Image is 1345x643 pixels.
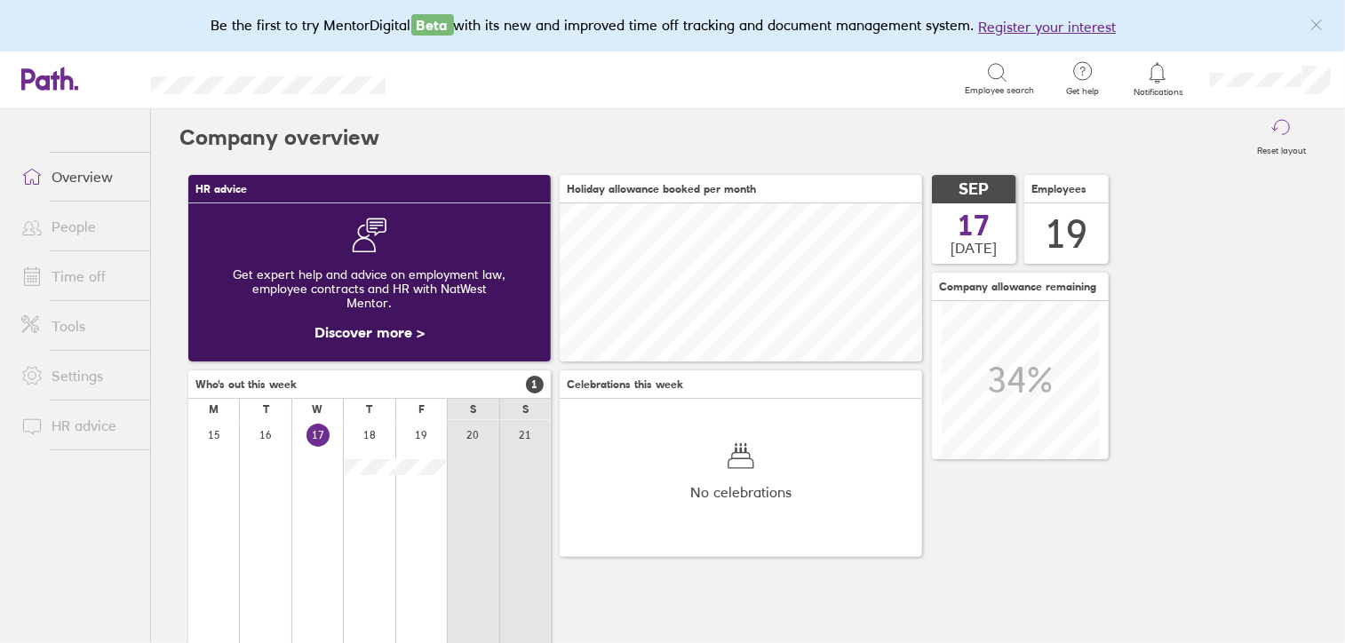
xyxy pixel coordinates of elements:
[7,358,150,393] a: Settings
[1129,87,1187,98] span: Notifications
[411,14,454,36] span: Beta
[313,403,323,416] div: W
[522,403,529,416] div: S
[195,183,247,195] span: HR advice
[211,14,1134,37] div: Be the first to try MentorDigital with its new and improved time off tracking and document manage...
[366,403,372,416] div: T
[263,403,269,416] div: T
[1046,211,1088,257] div: 19
[7,408,150,443] a: HR advice
[526,376,544,393] span: 1
[314,323,425,341] a: Discover more >
[939,281,1096,293] span: Company allowance remaining
[567,183,756,195] span: Holiday allowance booked per month
[959,211,991,240] span: 17
[7,209,150,244] a: People
[7,159,150,194] a: Overview
[7,308,150,344] a: Tools
[179,109,379,166] h2: Company overview
[209,403,219,416] div: M
[434,70,479,86] div: Search
[979,16,1117,37] button: Register your interest
[1054,86,1111,97] span: Get help
[7,258,150,294] a: Time off
[203,253,537,324] div: Get expert help and advice on employment law, employee contracts and HR with NatWest Mentor.
[567,378,683,391] span: Celebrations this week
[1129,60,1187,98] a: Notifications
[418,403,425,416] div: F
[951,240,998,256] span: [DATE]
[1246,140,1317,156] label: Reset layout
[959,180,990,199] span: SEP
[965,85,1034,96] span: Employee search
[1031,183,1086,195] span: Employees
[195,378,297,391] span: Who's out this week
[1246,109,1317,166] button: Reset layout
[470,403,476,416] div: S
[690,484,792,500] span: No celebrations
